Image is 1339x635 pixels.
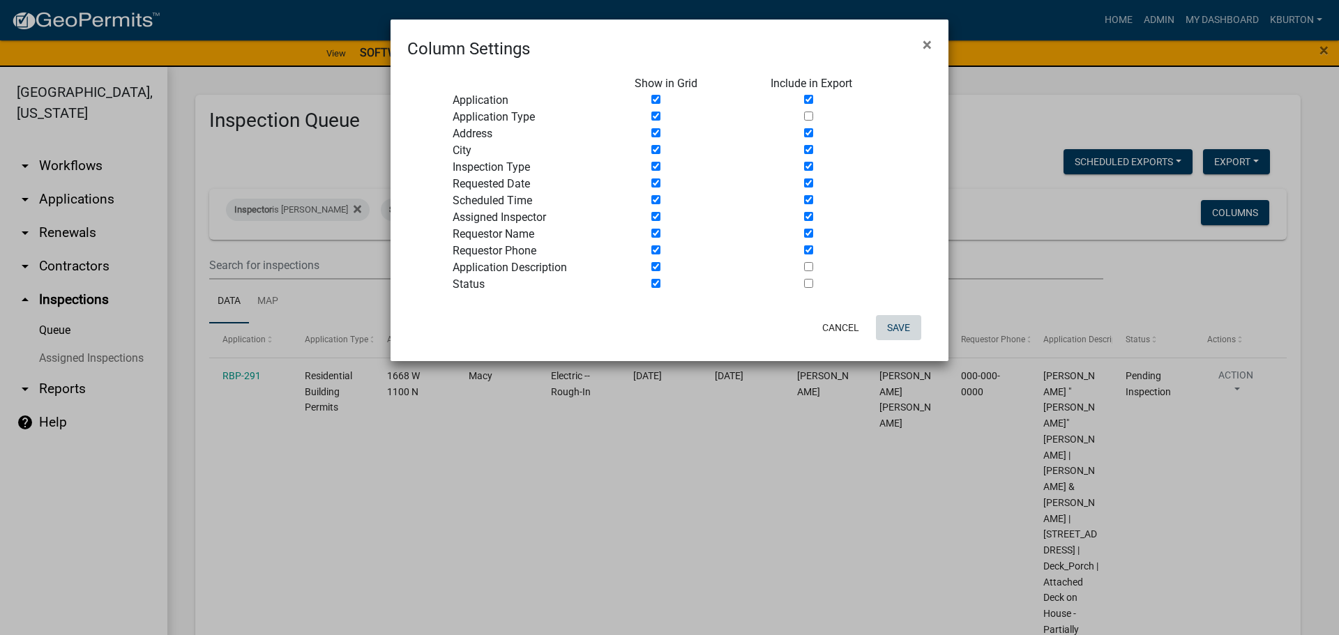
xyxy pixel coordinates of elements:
[442,92,624,109] div: Application
[442,125,624,142] div: Address
[923,35,932,54] span: ×
[911,25,943,64] button: Close
[442,176,624,192] div: Requested Date
[760,75,897,92] div: Include in Export
[442,192,624,209] div: Scheduled Time
[442,209,624,226] div: Assigned Inspector
[442,243,624,259] div: Requestor Phone
[624,75,761,92] div: Show in Grid
[442,109,624,125] div: Application Type
[442,259,624,276] div: Application Description
[442,276,624,293] div: Status
[442,226,624,243] div: Requestor Name
[442,159,624,176] div: Inspection Type
[407,36,530,61] h4: Column Settings
[442,142,624,159] div: City
[811,315,870,340] button: Cancel
[876,315,921,340] button: Save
